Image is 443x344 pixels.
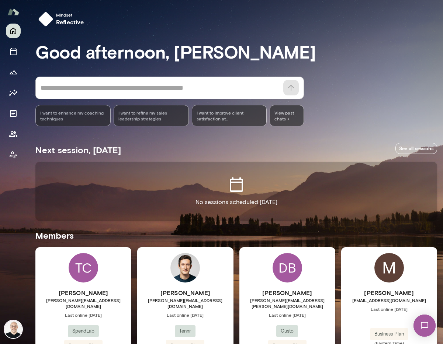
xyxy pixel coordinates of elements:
div: I want to enhance my coaching techniques [35,105,111,126]
div: TC [69,253,98,282]
span: View past chats -> [270,105,304,126]
button: Members [6,127,21,141]
div: DB [273,253,302,282]
span: [PERSON_NAME][EMAIL_ADDRESS][DOMAIN_NAME] [137,297,233,309]
button: Documents [6,106,21,121]
span: I want to refine my sales leadership strategies [118,110,184,122]
img: Matthew Dillabough [374,253,404,282]
h6: reflective [56,18,84,27]
button: Mindsetreflective [35,9,90,29]
span: SpendLab [68,327,99,335]
span: Business Plan [370,330,408,338]
p: No sessions scheduled [DATE] [195,198,277,207]
button: Sessions [6,44,21,59]
span: [EMAIL_ADDRESS][DOMAIN_NAME] [341,297,437,303]
span: Tennr [175,327,195,335]
span: Last online [DATE] [137,312,233,318]
div: I want to refine my sales leadership strategies [114,105,189,126]
h3: Good afternoon, [PERSON_NAME] [35,41,437,62]
span: Gusto [276,327,298,335]
span: I want to improve client satisfaction at [GEOGRAPHIC_DATA] [197,110,262,122]
a: See all sessions [395,143,437,154]
img: Mento [7,5,19,19]
button: Client app [6,147,21,162]
button: Growth Plan [6,65,21,80]
span: Mindset [56,12,84,18]
button: Home [6,24,21,38]
img: Harry Burke [170,253,200,282]
h5: Next session, [DATE] [35,144,121,156]
h6: [PERSON_NAME] [341,288,437,297]
h6: [PERSON_NAME] [137,288,233,297]
div: I want to improve client satisfaction at [GEOGRAPHIC_DATA] [192,105,267,126]
img: Michael Wilson [4,320,22,338]
span: [PERSON_NAME][EMAIL_ADDRESS][DOMAIN_NAME] [35,297,131,309]
span: I want to enhance my coaching techniques [40,110,106,122]
h6: [PERSON_NAME] [35,288,131,297]
span: [PERSON_NAME][EMAIL_ADDRESS][PERSON_NAME][DOMAIN_NAME] [239,297,335,309]
button: Insights [6,85,21,100]
span: Last online [DATE] [341,306,437,312]
img: mindset [38,12,53,27]
h6: [PERSON_NAME] [239,288,335,297]
span: Last online [DATE] [239,312,335,318]
h5: Members [35,229,437,241]
span: Last online [DATE] [35,312,131,318]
